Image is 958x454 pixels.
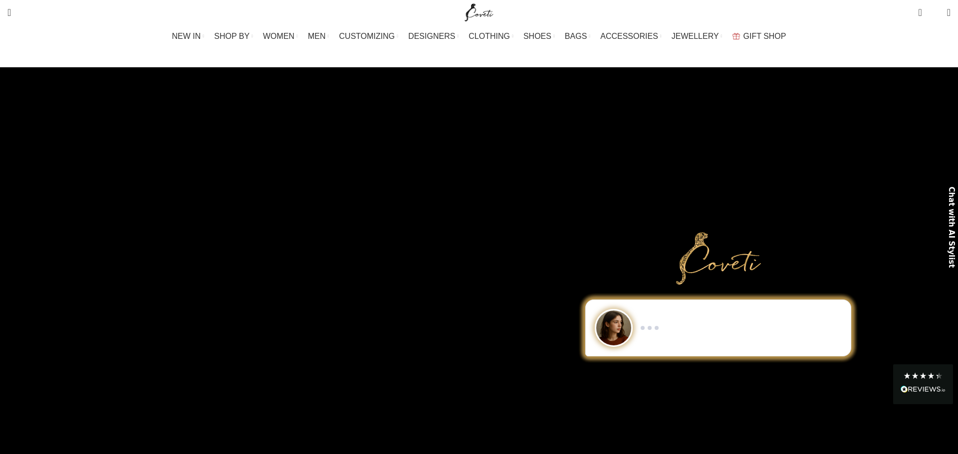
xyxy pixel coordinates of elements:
[172,26,205,46] a: NEW IN
[263,26,298,46] a: WOMEN
[308,26,329,46] a: MEN
[903,372,943,380] div: 4.28 Stars
[263,31,294,41] span: WOMEN
[732,26,786,46] a: GIFT SHOP
[901,386,946,393] img: REVIEWS.io
[469,26,513,46] a: CLOTHING
[930,2,940,22] div: My Wishlist
[469,31,510,41] span: CLOTHING
[339,31,395,41] span: CUSTOMIZING
[172,31,201,41] span: NEW IN
[672,31,719,41] span: JEWELLERY
[463,7,496,16] a: Site logo
[523,26,555,46] a: SHOES
[408,31,455,41] span: DESIGNERS
[308,31,326,41] span: MEN
[913,2,927,22] a: 0
[2,26,956,46] div: Main navigation
[600,26,662,46] a: ACCESSORIES
[491,300,946,356] div: Chat to Shop demo
[919,5,927,12] span: 0
[932,10,939,17] span: 0
[672,26,722,46] a: JEWELLERY
[339,26,399,46] a: CUSTOMIZING
[676,232,761,284] img: Primary Gold
[565,31,587,41] span: BAGS
[893,364,953,404] div: Read All Reviews
[743,31,786,41] span: GIFT SHOP
[901,384,946,397] div: Read All Reviews
[523,31,551,41] span: SHOES
[600,31,658,41] span: ACCESSORIES
[565,26,590,46] a: BAGS
[408,26,459,46] a: DESIGNERS
[214,26,253,46] a: SHOP BY
[214,31,249,41] span: SHOP BY
[2,2,16,22] a: Search
[732,33,740,39] img: GiftBag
